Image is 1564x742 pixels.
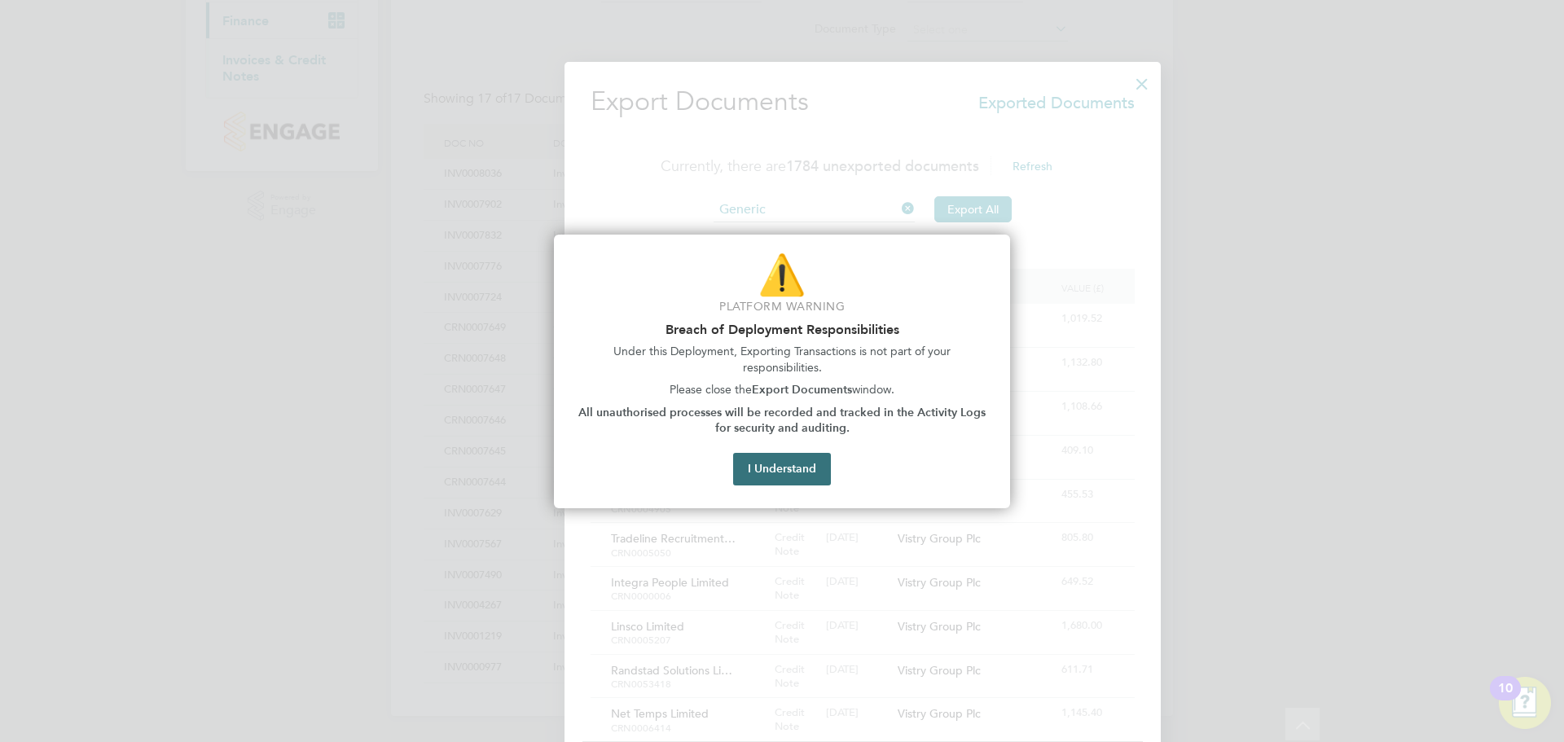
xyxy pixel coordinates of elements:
h2: Breach of Deployment Responsibilities [573,322,991,337]
p: ⚠️ [573,248,991,302]
strong: Export Documents [752,383,852,397]
p: Platform Warning [573,299,991,315]
p: Under this Deployment, Exporting Transactions is not part of your responsibilities. [573,344,991,375]
div: Breach of Deployment Warning [554,235,1010,508]
strong: All unauthorised processes will be recorded and tracked in the Activity Logs for security and aud... [578,406,989,436]
button: I Understand [733,453,831,485]
span: Please close the [670,383,752,397]
span: window. [852,383,894,397]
